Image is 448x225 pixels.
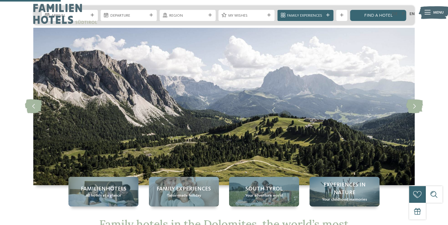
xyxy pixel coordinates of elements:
a: DE [392,12,398,16]
img: Family hotels in the Dolomites: Holidays in the realm of the Pale Mountains [33,28,415,185]
span: Experiences in nature [315,181,374,197]
a: IT [402,12,405,16]
a: Family hotels in the Dolomites: Holidays in the realm of the Pale Mountains Family Experiences Ta... [149,177,219,206]
span: South Tyrol [245,185,283,193]
span: Familienhotels [81,185,126,193]
a: EN [409,12,415,16]
span: Your adventure world [245,193,283,198]
span: Tailor-made holiday [167,193,201,198]
span: Your childhood memories [322,197,367,202]
a: Family hotels in the Dolomites: Holidays in the realm of the Pale Mountains Familienhotels All ho... [68,177,138,206]
a: Family hotels in the Dolomites: Holidays in the realm of the Pale Mountains South Tyrol Your adve... [229,177,299,206]
a: Family hotels in the Dolomites: Holidays in the realm of the Pale Mountains Experiences in nature... [310,177,380,206]
span: All hotels at a glance [86,193,121,198]
span: Menu [433,10,444,15]
span: Family Experiences [157,185,211,193]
